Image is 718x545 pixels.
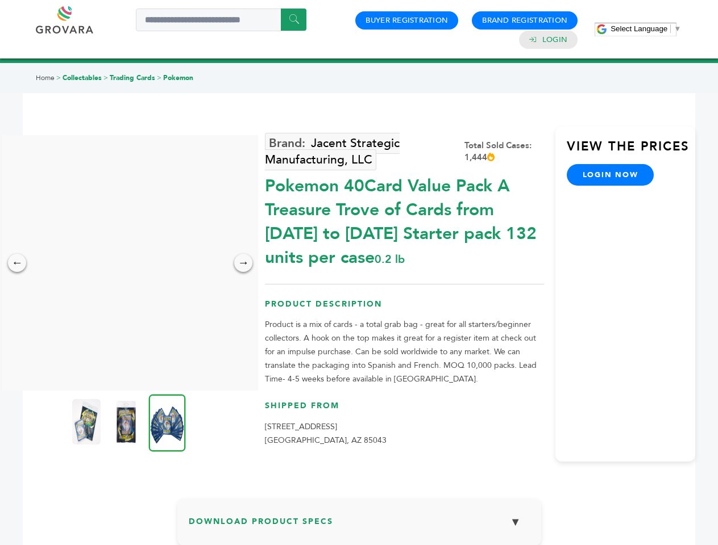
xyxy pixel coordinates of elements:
[611,24,681,33] a: Select Language​
[366,15,448,26] a: Buyer Registration
[674,24,681,33] span: ▼
[567,138,695,164] h3: View the Prices
[265,299,544,318] h3: Product Description
[72,399,101,445] img: Pokemon 40-Card Value Pack – A Treasure Trove of Cards from 1996 to 2024 - Starter pack! 132 unit...
[265,133,400,170] a: Jacent Strategic Manufacturing, LLC
[112,399,140,445] img: Pokemon 40-Card Value Pack – A Treasure Trove of Cards from 1996 to 2024 - Starter pack! 132 unit...
[265,169,544,270] div: Pokemon 40Card Value Pack A Treasure Trove of Cards from [DATE] to [DATE] Starter pack 132 units ...
[36,73,55,82] a: Home
[149,394,186,451] img: Pokemon 40-Card Value Pack – A Treasure Trove of Cards from 1996 to 2024 - Starter pack! 132 unit...
[189,510,530,543] h3: Download Product Specs
[136,9,306,31] input: Search a product or brand...
[63,73,102,82] a: Collectables
[8,254,26,272] div: ←
[464,140,544,163] div: Total Sold Cases: 1,444
[103,73,108,82] span: >
[375,251,405,267] span: 0.2 lb
[501,510,530,534] button: ▼
[265,318,544,386] p: Product is a mix of cards - a total grab bag - great for all starters/beginner collectors. A hook...
[265,420,544,447] p: [STREET_ADDRESS] [GEOGRAPHIC_DATA], AZ 85043
[234,254,252,272] div: →
[611,24,667,33] span: Select Language
[567,164,654,186] a: login now
[265,400,544,420] h3: Shipped From
[163,73,193,82] a: Pokemon
[56,73,61,82] span: >
[157,73,161,82] span: >
[482,15,567,26] a: Brand Registration
[110,73,155,82] a: Trading Cards
[542,35,567,45] a: Login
